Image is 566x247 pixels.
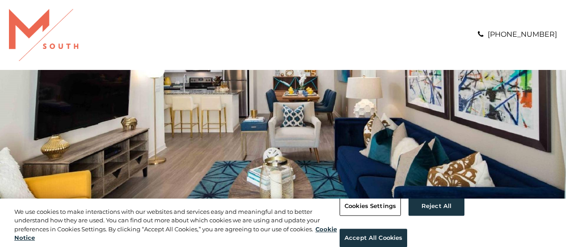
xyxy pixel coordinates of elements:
div: We use cookies to make interactions with our websites and services easy and meaningful and to bet... [14,208,340,243]
a: Logo [9,30,78,39]
button: Cookies Settings [340,197,401,216]
a: [PHONE_NUMBER] [488,30,557,39]
button: Reject All [409,197,464,216]
img: A graphic with a red M and the word SOUTH. [9,9,78,61]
